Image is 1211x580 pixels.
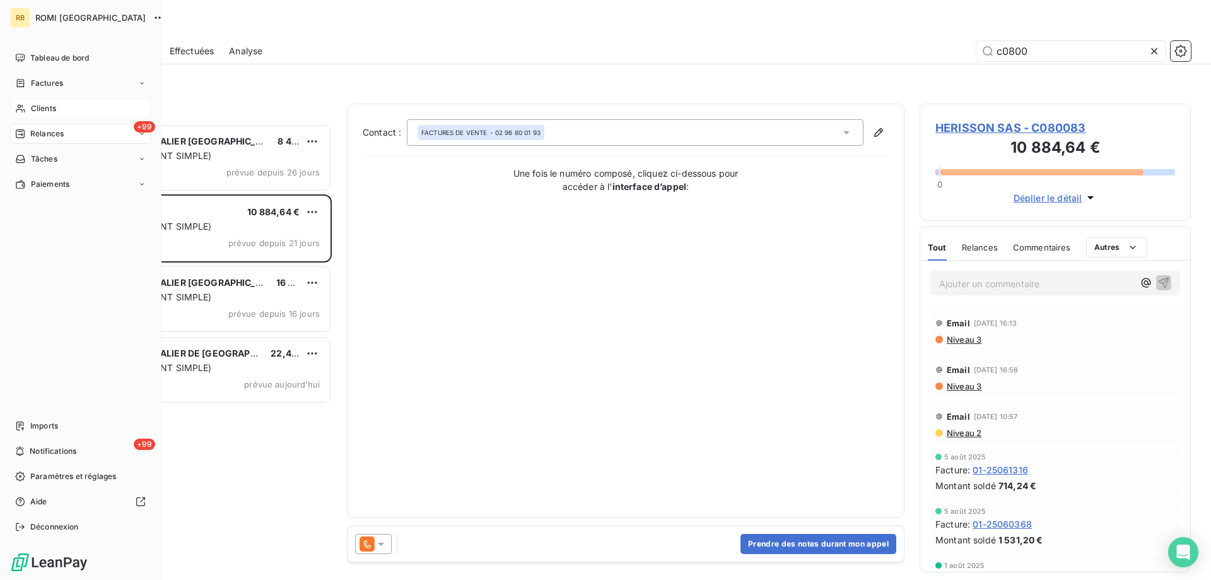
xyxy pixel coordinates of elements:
div: - 02 96 80 01 93 [421,128,541,137]
p: Une fois le numéro composé, cliquez ci-dessous pour accéder à l’ : [500,167,752,193]
span: Montant soldé [935,533,996,547]
input: Rechercher [976,41,1166,61]
span: 16 594,04 € [276,277,329,288]
span: +99 [134,121,155,133]
span: Effectuées [170,45,214,57]
span: Montant soldé [935,479,996,492]
span: prévue depuis 16 jours [228,309,320,319]
span: [DATE] 16:13 [974,319,1017,327]
span: 10 884,64 € [247,206,300,217]
span: prévue aujourd’hui [244,379,320,389]
span: Relances [962,242,998,252]
span: Facture : [935,518,970,531]
img: Logo LeanPay [10,552,88,572]
span: Paiements [31,179,69,190]
span: Tableau de bord [30,52,89,64]
span: Email [947,411,970,422]
span: Analyse [229,45,262,57]
a: Aide [10,492,151,512]
span: Niveau 2 [945,428,981,438]
span: HERISSON SAS - C080083 [935,119,1175,136]
span: Clients [31,103,56,114]
button: Autres [1086,237,1147,257]
span: Tout [928,242,947,252]
span: Facture : [935,463,970,476]
label: Contact : [363,126,407,139]
span: Niveau 3 [945,381,981,391]
span: Déplier le détail [1014,191,1082,204]
span: 5 août 2025 [944,507,986,515]
span: [DATE] 10:57 [974,413,1018,420]
span: 01-25061316 [973,463,1028,476]
span: [DATE] 16:58 [974,366,1019,374]
span: Notifications [30,446,76,457]
span: 1 août 2025 [944,562,985,569]
span: prévue depuis 21 jours [228,238,320,248]
span: ROMI [GEOGRAPHIC_DATA] [35,13,146,23]
span: 714,24 € [998,479,1036,492]
span: 5 août 2025 [944,453,986,461]
span: Email [947,318,970,328]
span: Paramètres et réglages [30,471,116,482]
span: +99 [134,439,155,450]
div: grid [61,124,332,580]
span: 0 [937,179,942,189]
span: 22,44 € [271,348,305,358]
span: Email [947,365,970,375]
h3: 10 884,64 € [935,136,1175,162]
button: Déplier le détail [1010,191,1101,205]
span: Imports [30,420,58,432]
button: Prendre des notes durant mon appel [740,534,896,554]
strong: interface d’appel [612,181,687,192]
span: Factures [31,78,63,89]
div: RB [10,8,30,28]
span: CENTRE HOSPITALIER DE [GEOGRAPHIC_DATA] [89,348,296,358]
span: Déconnexion [30,521,79,533]
span: Tâches [31,153,57,165]
span: FACTURES DE VENTE [421,128,488,137]
span: 1 531,20 € [998,533,1043,547]
span: Aide [30,496,47,507]
span: 8 445,79 € [278,136,325,146]
span: Commentaires [1013,242,1071,252]
span: 01-25060368 [973,518,1032,531]
span: Niveau 3 [945,334,981,345]
span: Relances [30,128,64,139]
span: prévue depuis 26 jours [226,167,320,177]
div: Open Intercom Messenger [1168,537,1198,567]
